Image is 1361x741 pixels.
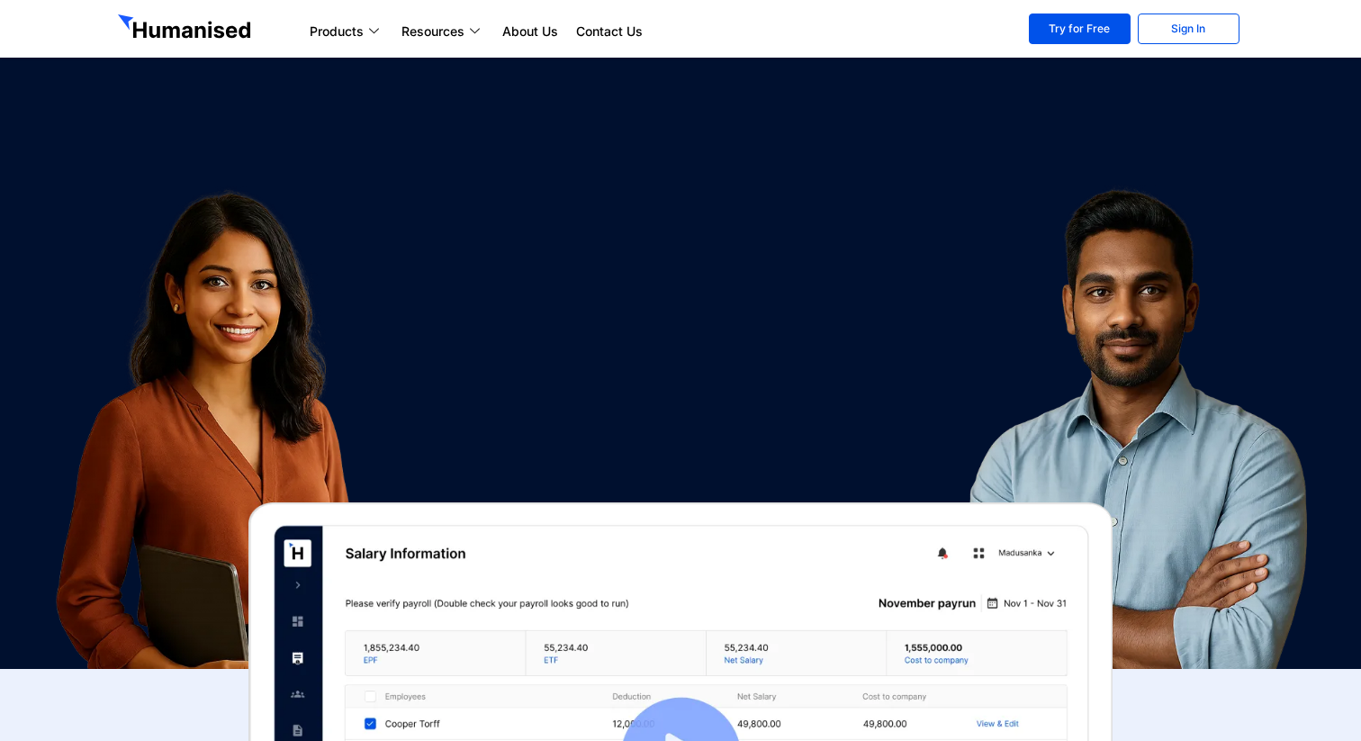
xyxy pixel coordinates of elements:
a: Sign In [1138,14,1239,44]
a: Products [301,21,392,42]
a: Contact Us [567,21,652,42]
a: About Us [493,21,567,42]
a: Resources [392,21,493,42]
a: Try for Free [1029,14,1131,44]
img: GetHumanised Logo [118,14,255,43]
